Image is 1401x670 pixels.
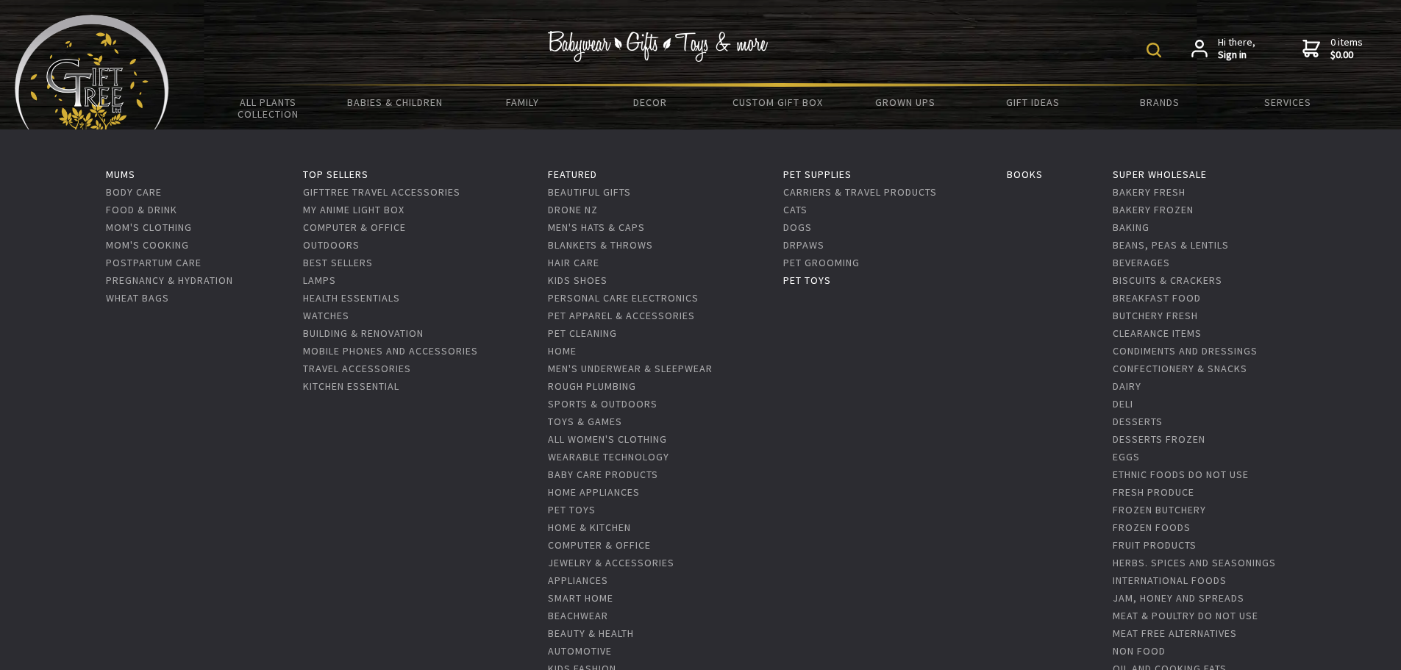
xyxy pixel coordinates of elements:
a: Outdoors [303,238,360,252]
strong: $0.00 [1330,49,1363,62]
a: Frozen Butchery [1113,503,1206,516]
a: Home [548,344,577,357]
a: Hi there,Sign in [1191,36,1255,62]
a: Featured [548,168,597,181]
a: Rough Plumbing [548,379,636,393]
a: Confectionery & Snacks [1113,362,1247,375]
a: Eggs [1113,450,1140,463]
a: Pregnancy & Hydration [106,274,233,287]
a: Wheat Bags [106,291,169,304]
a: Travel Accessories [303,362,411,375]
a: Best Sellers [303,256,373,269]
a: Computer & Office [548,538,651,552]
a: DrPaws [783,238,824,252]
a: Deli [1113,397,1133,410]
a: Health Essentials [303,291,400,304]
a: Body Care [106,185,162,199]
a: All Women's Clothing [548,432,667,446]
a: Building & Renovation [303,327,424,340]
a: Lamps [303,274,336,287]
a: Home & Kitchen [548,521,631,534]
a: Drone NZ [548,203,598,216]
a: Home Appliances [548,485,640,499]
a: Babies & Children [332,87,459,118]
a: Fruit Products [1113,538,1197,552]
a: Beans, Peas & Lentils [1113,238,1229,252]
a: Hair Care [548,256,599,269]
a: Fresh Produce [1113,485,1194,499]
a: Mom's Clothing [106,221,192,234]
a: Clearance Items [1113,327,1202,340]
a: Services [1224,87,1351,118]
a: Beauty & Health [548,627,634,640]
a: Jewelry & Accessories [548,556,674,569]
a: Cats [783,203,808,216]
a: Kids Shoes [548,274,607,287]
a: Biscuits & Crackers [1113,274,1222,287]
img: product search [1147,43,1161,57]
a: Pet Apparel & Accessories [548,309,695,322]
a: Super Wholesale [1113,168,1207,181]
a: International Foods [1113,574,1227,587]
a: Food & Drink [106,203,177,216]
a: Beautiful Gifts [548,185,631,199]
a: Toys & Games [548,415,622,428]
a: Dairy [1113,379,1141,393]
span: Hi there, [1218,36,1255,62]
a: Gift Ideas [969,87,1096,118]
a: Grown Ups [841,87,969,118]
a: Mobile Phones And Accessories [303,344,478,357]
a: Dogs [783,221,812,234]
img: Babywear - Gifts - Toys & more [548,31,769,62]
a: Non Food [1113,644,1166,657]
a: Pet Toys [783,274,831,287]
a: Herbs. Spices and Seasonings [1113,556,1276,569]
a: Automotive [548,644,612,657]
a: Bakery Fresh [1113,185,1186,199]
a: Family [459,87,586,118]
a: Meat Free Alternatives [1113,627,1237,640]
a: Baking [1113,221,1149,234]
a: Breakfast Food [1113,291,1201,304]
a: Butchery Fresh [1113,309,1198,322]
a: Beverages [1113,256,1170,269]
a: Carriers & Travel Products [783,185,937,199]
a: My Anime Light Box [303,203,404,216]
a: Computer & Office [303,221,406,234]
a: Appliances [548,574,608,587]
a: Desserts Frozen [1113,432,1205,446]
a: Meat & Poultry DO NOT USE [1113,609,1258,622]
span: 0 items [1330,35,1363,62]
a: Jam, Honey and Spreads [1113,591,1244,605]
a: Men's Underwear & Sleepwear [548,362,713,375]
a: Decor [586,87,713,118]
a: Desserts [1113,415,1163,428]
a: Ethnic Foods DO NOT USE [1113,468,1249,481]
a: Watches [303,309,349,322]
a: Postpartum Care [106,256,202,269]
a: Books [1007,168,1043,181]
a: Men's Hats & Caps [548,221,645,234]
a: Pet Grooming [783,256,860,269]
a: Kitchen Essential [303,379,399,393]
a: Personal Care Electronics [548,291,699,304]
a: Frozen Foods [1113,521,1191,534]
a: Top Sellers [303,168,368,181]
a: Pet Cleaning [548,327,617,340]
a: Mom's Cooking [106,238,189,252]
a: Custom Gift Box [714,87,841,118]
a: Condiments and Dressings [1113,344,1258,357]
a: 0 items$0.00 [1302,36,1363,62]
a: Brands [1097,87,1224,118]
a: Bakery Frozen [1113,203,1194,216]
a: Pet Supplies [783,168,852,181]
a: Smart Home [548,591,613,605]
a: Baby care Products [548,468,658,481]
a: Mums [106,168,135,181]
a: Sports & Outdoors [548,397,657,410]
a: Wearable Technology [548,450,669,463]
a: Beachwear [548,609,608,622]
a: All Plants Collection [204,87,332,129]
a: Pet Toys [548,503,596,516]
img: Babyware - Gifts - Toys and more... [15,15,169,137]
